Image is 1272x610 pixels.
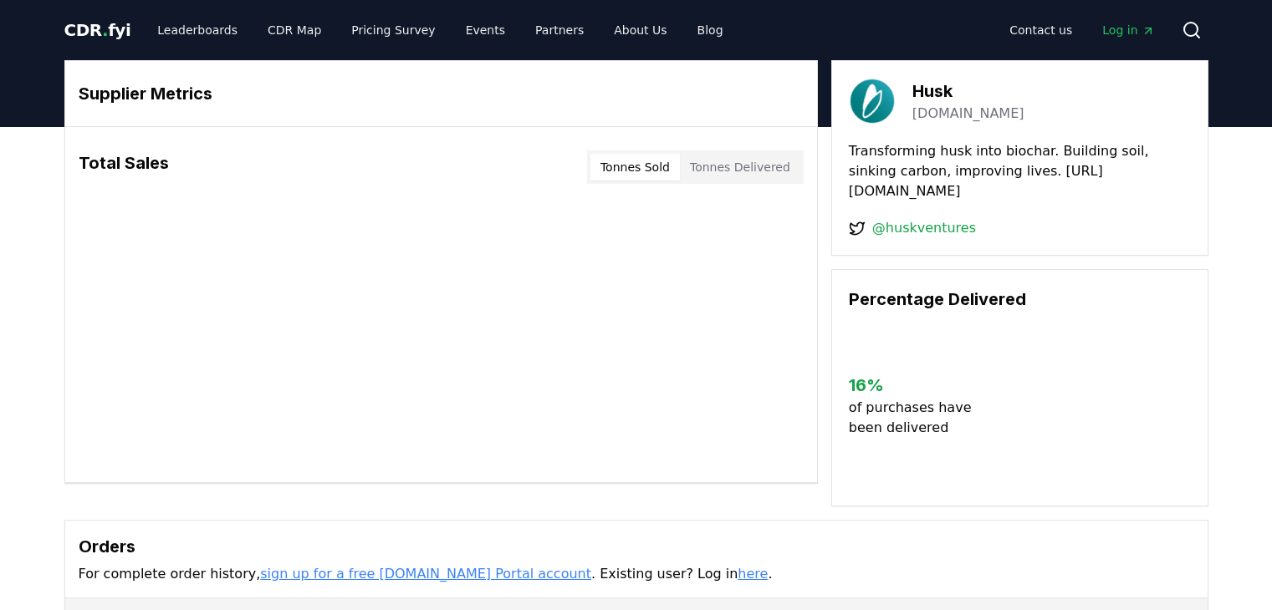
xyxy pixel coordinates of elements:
[260,566,591,582] a: sign up for a free [DOMAIN_NAME] Portal account
[600,15,680,45] a: About Us
[79,81,804,106] h3: Supplier Metrics
[254,15,335,45] a: CDR Map
[849,141,1191,201] p: Transforming husk into biochar. Building soil, sinking carbon, improving lives. [URL][DOMAIN_NAME]
[102,20,108,40] span: .
[912,79,1024,104] h3: Husk
[849,373,985,398] h3: 16 %
[849,78,896,125] img: Husk-logo
[680,154,800,180] button: Tonnes Delivered
[64,18,131,42] a: CDR.fyi
[79,564,1194,584] p: For complete order history, . Existing user? Log in .
[996,15,1167,45] nav: Main
[872,218,976,238] a: @huskventures
[338,15,448,45] a: Pricing Survey
[144,15,251,45] a: Leaderboards
[144,15,736,45] nav: Main
[684,15,737,45] a: Blog
[912,104,1024,124] a: [DOMAIN_NAME]
[996,15,1086,45] a: Contact us
[79,150,169,184] h3: Total Sales
[522,15,597,45] a: Partners
[849,287,1191,312] h3: Percentage Delivered
[849,398,985,438] p: of purchases have been delivered
[64,20,131,40] span: CDR fyi
[590,154,680,180] button: Tonnes Sold
[79,534,1194,559] h3: Orders
[1102,22,1154,38] span: Log in
[1089,15,1167,45] a: Log in
[738,566,768,582] a: here
[452,15,519,45] a: Events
